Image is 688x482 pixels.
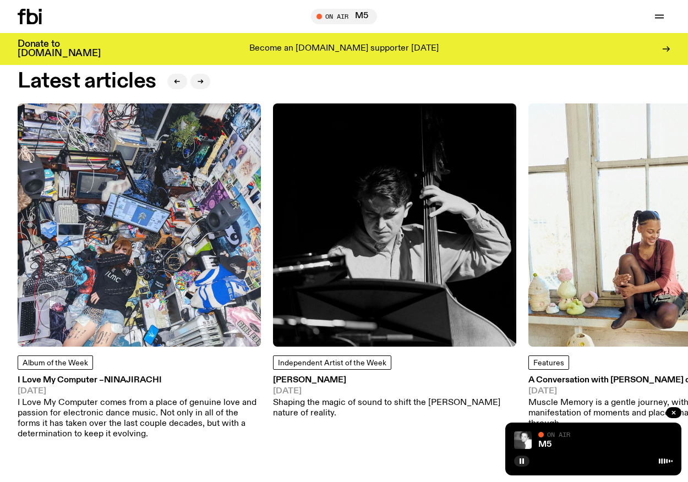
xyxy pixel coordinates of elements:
[278,359,386,367] span: Independent Artist of the Week
[538,440,552,449] a: M5
[273,398,516,419] p: Shaping the magic of sound to shift the [PERSON_NAME] nature of reality.
[23,359,88,367] span: Album of the Week
[528,355,569,370] a: Features
[18,376,261,440] a: I Love My Computer –Ninajirachi[DATE]I Love My Computer comes from a place of genuine love and pa...
[323,12,372,20] span: Tune in live
[273,376,516,385] h3: [PERSON_NAME]
[104,376,162,385] span: Ninajirachi
[547,431,570,438] span: On Air
[18,72,156,91] h2: Latest articles
[18,355,93,370] a: Album of the Week
[273,103,516,347] img: Black and white photo of musician Jacques Emery playing his double bass reading sheet music.
[18,40,101,58] h3: Donate to [DOMAIN_NAME]
[18,387,261,396] span: [DATE]
[249,44,439,54] p: Become an [DOMAIN_NAME] supporter [DATE]
[18,376,261,385] h3: I Love My Computer –
[514,431,532,449] img: A black and white photo of Lilly wearing a white blouse and looking up at the camera.
[273,376,516,419] a: [PERSON_NAME][DATE]Shaping the magic of sound to shift the [PERSON_NAME] nature of reality.
[18,103,261,347] img: Ninajirachi covering her face, shot from above. she is in a croweded room packed full of laptops,...
[311,9,377,24] button: On AirM5
[533,359,564,367] span: Features
[273,355,391,370] a: Independent Artist of the Week
[18,398,261,440] p: I Love My Computer comes from a place of genuine love and passion for electronic dance music. Not...
[273,387,516,396] span: [DATE]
